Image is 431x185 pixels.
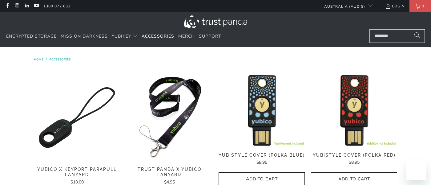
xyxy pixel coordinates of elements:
[164,179,175,185] span: $4.95
[369,29,425,43] input: Search...
[24,4,29,9] a: Trust Panda Australia on LinkedIn
[5,4,10,9] a: Trust Panda Australia on Facebook
[70,179,84,185] span: $10.00
[142,29,174,44] a: Accessories
[409,29,425,43] button: Search
[46,57,47,62] span: /
[6,29,221,44] nav: Translation missing: en.navigation.header.main_nav
[34,57,43,62] span: Home
[34,57,44,62] a: Home
[178,29,195,44] a: Merch
[49,57,70,62] a: Accessories
[34,74,120,161] a: Yubico x Keyport Parapull Lanyard - Trust Panda Yubico x Keyport Parapull Lanyard - Trust Panda
[406,160,426,180] iframe: Button to launch messaging window
[219,153,305,166] a: YubiStyle Cover (Polka Blue) $8.95
[112,29,138,44] summary: YubiKey
[126,74,212,161] img: Trust Panda Yubico Lanyard - Trust Panda
[219,74,305,146] img: YubiStyle Cover (Polka Blue) - Trust Panda
[14,4,19,9] a: Trust Panda Australia on Instagram
[34,4,39,9] a: Trust Panda Australia on YouTube
[225,177,298,182] span: Add to Cart
[34,74,120,161] img: Yubico x Keyport Parapull Lanyard - Trust Panda
[43,3,70,10] a: 1300 072 632
[317,177,391,182] span: Add to Cart
[178,33,195,39] span: Merch
[199,33,221,39] span: Support
[6,29,57,44] a: Encrypted Storage
[61,33,108,39] span: Mission Darkness
[126,167,212,177] span: Trust Panda x Yubico Lanyard
[112,33,131,39] span: YubiKey
[311,153,397,158] span: YubiStyle Cover (Polka Red)
[256,159,267,165] span: $8.95
[6,33,57,39] span: Encrypted Storage
[311,74,397,146] img: YubiStyle Cover (Polka Red) - Trust Panda
[34,167,120,177] span: Yubico x Keyport Parapull Lanyard
[349,159,360,165] span: $8.95
[385,3,405,10] a: Login
[219,153,305,158] span: YubiStyle Cover (Polka Blue)
[61,29,108,44] a: Mission Darkness
[199,29,221,44] a: Support
[142,33,174,39] span: Accessories
[184,15,247,28] img: Trust Panda Australia
[311,153,397,166] a: YubiStyle Cover (Polka Red) $8.95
